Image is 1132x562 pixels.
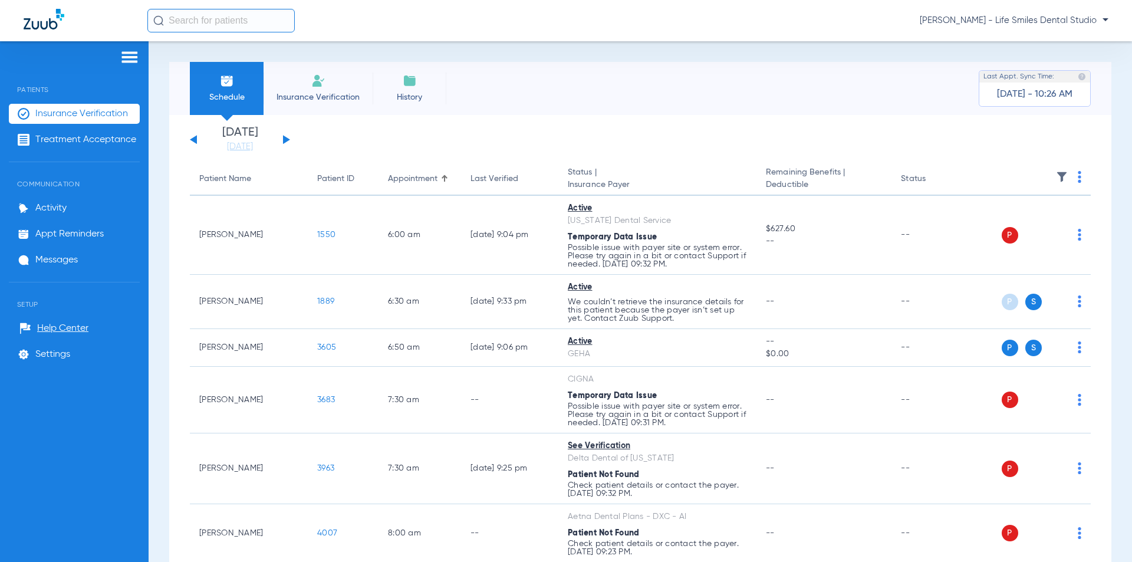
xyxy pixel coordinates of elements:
span: P [1002,461,1018,477]
span: Patient Not Found [568,471,639,479]
span: 1889 [317,297,334,305]
span: P [1002,227,1018,244]
img: History [403,74,417,88]
span: 1550 [317,231,335,239]
span: P [1002,525,1018,541]
img: hamburger-icon [120,50,139,64]
td: [PERSON_NAME] [190,433,308,504]
span: 3683 [317,396,335,404]
span: Patient Not Found [568,529,639,537]
div: See Verification [568,440,747,452]
th: Status [891,163,971,196]
img: group-dot-blue.svg [1078,394,1081,406]
td: -- [891,433,971,504]
td: 6:00 AM [379,196,461,275]
p: We couldn’t retrieve the insurance details for this patient because the payer isn’t set up yet. C... [568,298,747,323]
span: Settings [35,349,70,360]
td: -- [891,367,971,433]
img: filter.svg [1056,171,1068,183]
span: [PERSON_NAME] - Life Smiles Dental Studio [920,15,1108,27]
img: group-dot-blue.svg [1078,341,1081,353]
div: Active [568,281,747,294]
span: -- [766,297,775,305]
div: Patient Name [199,173,298,185]
td: [DATE] 9:25 PM [461,433,558,504]
img: Search Icon [153,15,164,26]
span: -- [766,464,775,472]
td: [DATE] 9:04 PM [461,196,558,275]
td: -- [891,275,971,329]
span: -- [766,235,882,248]
span: Schedule [199,91,255,103]
span: Deductible [766,179,882,191]
div: Active [568,336,747,348]
span: Temporary Data Issue [568,392,657,400]
span: [DATE] - 10:26 AM [997,88,1072,100]
iframe: Chat Widget [1073,505,1132,562]
span: -- [766,396,775,404]
td: [PERSON_NAME] [190,196,308,275]
span: $0.00 [766,348,882,360]
div: CIGNA [568,373,747,386]
div: Active [568,202,747,215]
td: [PERSON_NAME] [190,329,308,367]
span: Communication [9,162,140,188]
td: -- [891,196,971,275]
span: Help Center [37,323,88,334]
td: [DATE] 9:06 PM [461,329,558,367]
span: Appt Reminders [35,228,104,240]
span: Insurance Payer [568,179,747,191]
img: Manual Insurance Verification [311,74,325,88]
span: History [381,91,437,103]
span: Insurance Verification [35,108,128,120]
div: Last Verified [470,173,518,185]
input: Search for patients [147,9,295,32]
span: Insurance Verification [272,91,364,103]
img: Zuub Logo [24,9,64,29]
div: Patient ID [317,173,354,185]
span: Patients [9,68,140,94]
span: $627.60 [766,223,882,235]
span: P [1002,294,1018,310]
span: P [1002,340,1018,356]
th: Remaining Benefits | [756,163,891,196]
img: group-dot-blue.svg [1078,295,1081,307]
img: Schedule [220,74,234,88]
img: last sync help info [1078,73,1086,81]
p: Possible issue with payer site or system error. Please try again in a bit or contact Support if n... [568,244,747,268]
span: P [1002,392,1018,408]
div: Last Verified [470,173,549,185]
td: 6:50 AM [379,329,461,367]
td: -- [891,329,971,367]
span: -- [766,529,775,537]
td: [PERSON_NAME] [190,367,308,433]
div: [US_STATE] Dental Service [568,215,747,227]
td: 7:30 AM [379,433,461,504]
span: S [1025,340,1042,356]
td: 7:30 AM [379,367,461,433]
img: group-dot-blue.svg [1078,171,1081,183]
span: Treatment Acceptance [35,134,136,146]
div: Patient Name [199,173,251,185]
th: Status | [558,163,756,196]
td: [DATE] 9:33 PM [461,275,558,329]
div: Appointment [388,173,452,185]
img: group-dot-blue.svg [1078,229,1081,241]
span: Last Appt. Sync Time: [983,71,1054,83]
li: [DATE] [205,127,275,153]
p: Check patient details or contact the payer. [DATE] 09:23 PM. [568,540,747,556]
span: -- [766,336,882,348]
span: Messages [35,254,78,266]
span: 3963 [317,464,334,472]
div: Patient ID [317,173,369,185]
td: [PERSON_NAME] [190,275,308,329]
p: Check patient details or contact the payer. [DATE] 09:32 PM. [568,481,747,498]
span: S [1025,294,1042,310]
td: 6:30 AM [379,275,461,329]
span: Setup [9,282,140,308]
a: Help Center [19,323,88,334]
p: Possible issue with payer site or system error. Please try again in a bit or contact Support if n... [568,402,747,427]
span: 4007 [317,529,337,537]
td: -- [461,367,558,433]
